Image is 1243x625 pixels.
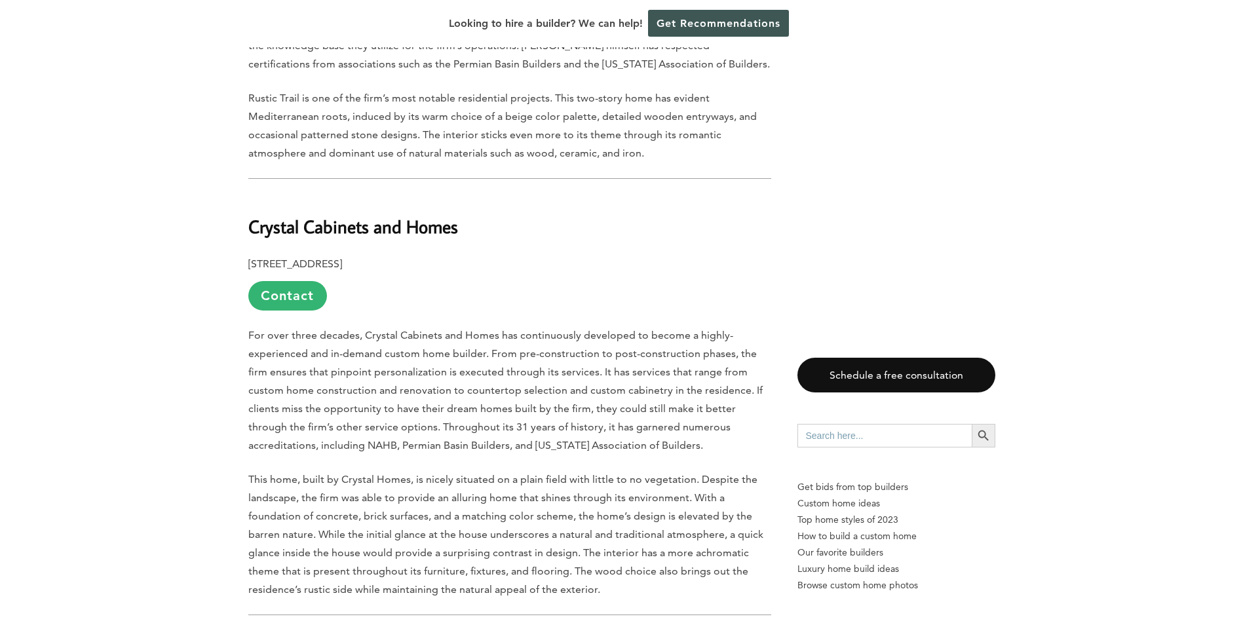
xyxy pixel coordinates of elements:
[797,358,995,392] a: Schedule a free consultation
[248,215,458,238] b: Crystal Cabinets and Homes
[248,329,763,451] span: For over three decades, Crystal Cabinets and Homes has continuously developed to become a highly-...
[797,479,995,495] p: Get bids from top builders
[797,561,995,577] a: Luxury home build ideas
[797,424,972,447] input: Search here...
[797,495,995,512] a: Custom home ideas
[797,528,995,544] a: How to build a custom home
[976,428,991,443] svg: Search
[797,512,995,528] a: Top home styles of 2023
[248,257,342,270] b: [STREET_ADDRESS]
[797,577,995,594] a: Browse custom home photos
[797,544,995,561] a: Our favorite builders
[248,281,327,311] a: Contact
[248,92,757,159] span: Rustic Trail is one of the firm’s most notable residential projects. This two-story home has evid...
[648,10,789,37] a: Get Recommendations
[248,473,763,596] span: This home, built by Crystal Homes, is nicely situated on a plain field with little to no vegetati...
